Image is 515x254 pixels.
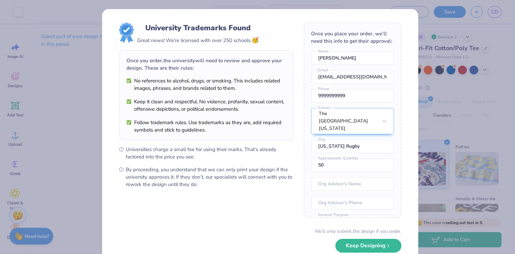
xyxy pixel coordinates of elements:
[319,110,377,132] div: The [GEOGRAPHIC_DATA][US_STATE]
[311,140,394,153] input: Org
[126,146,294,160] span: Universities charge a small fee for using their marks. That’s already factored into the price you...
[314,228,401,235] div: We’ll only submit the design if you order.
[311,51,394,65] input: Name
[119,23,134,43] img: License badge
[311,177,394,191] input: Org Advisor's Name
[311,70,394,84] input: Email
[126,166,294,188] span: By proceeding, you understand that we can only print your design if the university approves it. I...
[311,158,394,172] input: Approximate Quantity
[126,98,286,113] li: Keep it clean and respectful. No violence, profanity, sexual content, offensive depictions, or po...
[311,89,394,103] input: Phone
[335,239,401,253] button: Keep Designing
[137,36,259,45] div: Great news! We're licensed with over 250 schools.
[145,23,251,33] div: University Trademarks Found
[311,30,394,45] div: Once you place your order, we’ll need this info to get their approval:
[126,77,286,92] li: No references to alcohol, drugs, or smoking. This includes related images, phrases, and brands re...
[126,57,286,72] div: Once you order, the university will need to review and approve your design. These are their rules:
[251,36,259,44] span: 🥳
[311,196,394,210] input: Org Advisor's Phone
[126,119,286,134] li: Follow trademark rules. Use trademarks as they are, add required symbols and stick to guidelines.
